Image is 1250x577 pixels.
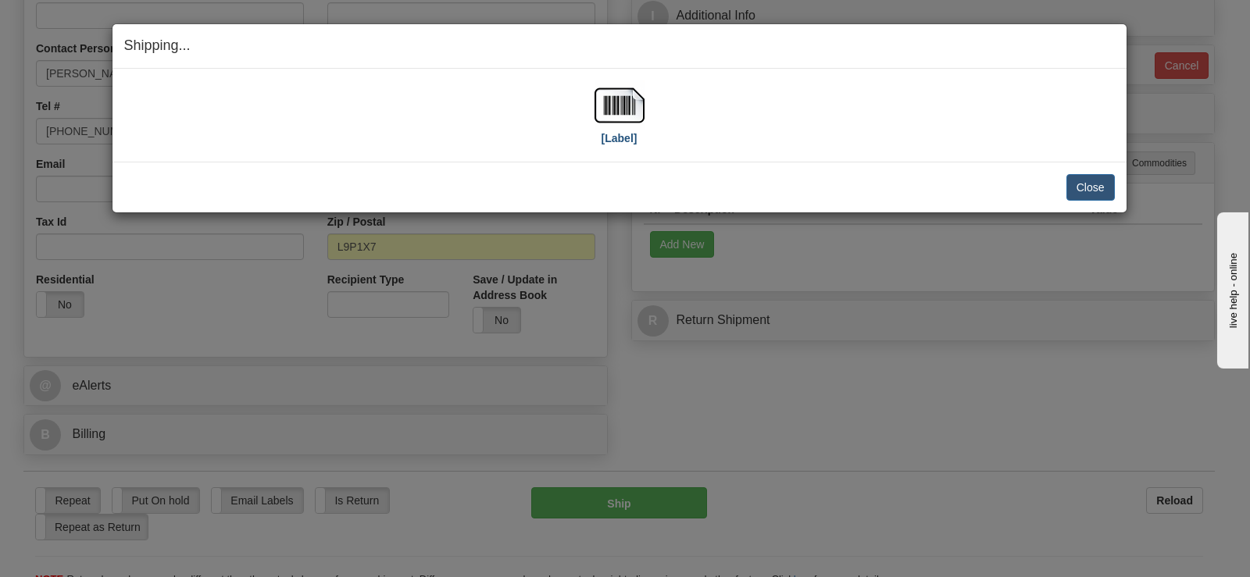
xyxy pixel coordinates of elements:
div: live help - online [12,13,145,25]
button: Close [1066,174,1115,201]
span: Shipping... [124,37,191,53]
label: [Label] [602,130,637,146]
iframe: chat widget [1214,208,1248,368]
img: barcode.jpg [595,80,645,130]
a: [Label] [595,98,645,144]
